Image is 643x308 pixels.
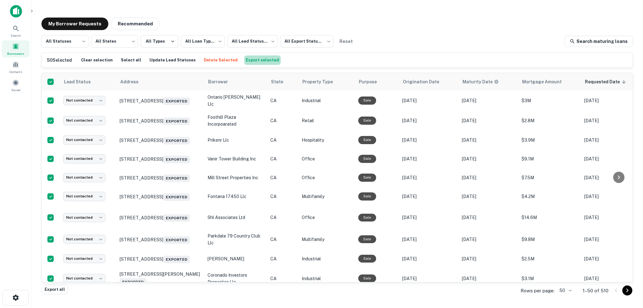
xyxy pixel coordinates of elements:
p: Industrial [302,255,352,262]
p: [DATE] [402,193,456,200]
p: $2.5M [521,255,578,262]
p: CA [270,174,295,181]
th: Purpose [355,73,399,91]
span: Lead Status [64,78,99,86]
p: [DATE] [402,137,456,144]
p: $7.5M [521,174,578,181]
th: State [267,73,299,91]
span: Purpose [359,78,385,86]
div: Sale [358,192,376,200]
p: [DATE] [584,174,638,181]
button: All Types [141,35,178,48]
p: [DATE] [462,117,515,124]
p: [DATE] [402,97,456,104]
p: Industrial [302,275,352,282]
button: Recommended [111,18,160,30]
div: Sale [358,117,376,124]
p: Office [302,174,352,181]
th: Origination Date [399,73,459,91]
p: Office [302,214,352,221]
p: [STREET_ADDRESS] [120,154,201,163]
p: [DATE] [402,155,456,162]
p: [DATE] [584,97,638,104]
p: fontana 17450 llc [208,193,264,200]
p: [DATE] [584,117,638,124]
div: All Statuses [41,33,89,50]
div: Not contacted [63,135,105,144]
span: Address [120,78,147,86]
span: Borrower [208,78,236,86]
div: Sale [358,235,376,243]
span: Exported [163,137,190,144]
div: Sale [358,214,376,222]
p: [DATE] [462,97,515,104]
p: CA [270,193,295,200]
div: Contacts [2,59,30,76]
span: Exported [163,193,190,201]
button: Go to next page [622,285,632,295]
p: [STREET_ADDRESS] [120,254,201,263]
p: priksnr llc [208,137,264,144]
div: All Lead Statuses [227,33,278,50]
p: [DATE] [402,214,456,221]
div: Sale [358,155,376,163]
p: [DATE] [462,137,515,144]
p: $3.9M [521,137,578,144]
div: Maturity dates displayed may be estimated. Please contact the lender for the most accurate maturi... [462,78,499,85]
p: $3M [521,97,578,104]
p: CA [270,275,295,282]
p: Industrial [302,97,352,104]
p: [DATE] [402,236,456,243]
th: Requested Date [581,73,641,91]
div: All Export Statuses [280,33,333,50]
div: 50 [557,286,573,295]
button: Delete Selected [202,55,239,65]
p: [DATE] [402,275,456,282]
span: Exported [163,214,190,222]
p: CA [270,255,295,262]
a: Search [2,22,30,39]
span: Exported [163,156,190,163]
span: Exported [163,256,190,263]
a: Borrowers [2,40,30,57]
th: Lead Status [60,73,116,91]
p: [DATE] [462,193,515,200]
p: [DATE] [402,255,456,262]
div: Not contacted [63,274,105,283]
span: Requested Date [585,78,628,86]
h6: 50 Selected [47,57,72,64]
p: [STREET_ADDRESS][PERSON_NAME] [120,271,201,286]
div: Not contacted [63,116,105,125]
th: Address [116,73,204,91]
div: Sale [358,174,376,181]
th: Borrower [204,73,267,91]
div: Not contacted [63,213,105,222]
p: [DATE] [584,236,638,243]
p: CA [270,214,295,221]
p: [DATE] [462,155,515,162]
div: All Loan Types [181,33,225,50]
div: Chat Widget [612,238,643,268]
p: vanir tower building inc [208,155,264,162]
p: [STREET_ADDRESS] [120,192,201,201]
p: [STREET_ADDRESS] [120,213,201,222]
p: $3.1M [521,275,578,282]
p: [DATE] [402,174,456,181]
img: capitalize-icon.png [10,5,22,18]
div: Not contacted [63,96,105,105]
button: Update Lead Statuses [148,55,197,65]
div: Not contacted [63,192,105,201]
th: Property Type [299,73,355,91]
span: Borrowers [7,51,24,56]
span: Maturity dates displayed may be estimated. Please contact the lender for the most accurate maturi... [462,78,507,85]
span: Mortgage Amount [522,78,570,86]
button: Export all [41,285,68,294]
p: foothill plaza incorpoarated [208,114,264,128]
p: ontario [PERSON_NAME] llc [208,94,264,107]
p: Hospitality [302,137,352,144]
p: [DATE] [584,214,638,221]
p: Office [302,155,352,162]
p: 1–50 of 510 [583,287,608,295]
p: [STREET_ADDRESS] [120,173,201,182]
